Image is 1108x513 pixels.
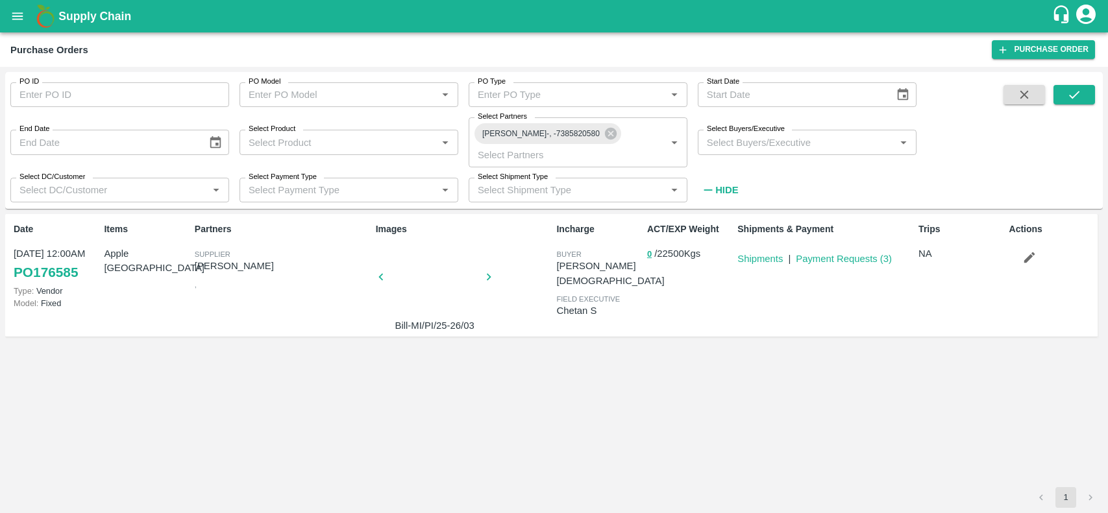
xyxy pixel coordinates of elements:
[473,86,645,103] input: Enter PO Type
[195,259,371,273] p: [PERSON_NAME]
[895,134,912,151] button: Open
[437,134,454,151] button: Open
[478,77,506,87] label: PO Type
[3,1,32,31] button: open drawer
[1009,222,1094,236] p: Actions
[474,123,621,144] div: [PERSON_NAME]-, -7385820580
[203,130,228,155] button: Choose date
[1074,3,1098,30] div: account of current user
[666,134,683,151] button: Open
[19,124,49,134] label: End Date
[1029,487,1103,508] nav: pagination navigation
[702,134,891,150] input: Select Buyers/Executive
[437,86,454,103] button: Open
[19,172,85,182] label: Select DC/Customer
[249,172,317,182] label: Select Payment Type
[386,318,484,333] p: Bill-MI/PI/25-26/03
[647,246,732,261] p: / 22500 Kgs
[10,82,229,107] input: Enter PO ID
[474,127,608,141] span: [PERSON_NAME]-, -7385820580
[666,182,683,198] button: Open
[666,86,683,103] button: Open
[737,254,783,264] a: Shipments
[478,112,527,122] label: Select Partners
[918,246,1003,261] p: NA
[437,182,454,198] button: Open
[707,124,785,134] label: Select Buyers/Executive
[556,259,664,288] p: [PERSON_NAME][DEMOGRAPHIC_DATA]
[556,295,620,303] span: field executive
[698,82,885,107] input: Start Date
[10,130,198,154] input: End Date
[556,250,581,258] span: buyer
[14,286,34,296] span: Type:
[918,222,1003,236] p: Trips
[376,222,552,236] p: Images
[249,77,281,87] label: PO Model
[707,77,739,87] label: Start Date
[58,10,131,23] b: Supply Chain
[243,86,416,103] input: Enter PO Model
[556,222,641,236] p: Incharge
[58,7,1052,25] a: Supply Chain
[195,250,230,258] span: Supplier
[698,179,742,201] button: Hide
[14,297,99,309] p: Fixed
[478,172,548,182] label: Select Shipment Type
[715,185,738,195] strong: Hide
[647,247,652,262] button: 0
[243,134,433,150] input: Select Product
[1052,5,1074,28] div: customer-support
[10,42,88,58] div: Purchase Orders
[796,254,892,264] a: Payment Requests (3)
[1055,487,1076,508] button: page 1
[647,222,732,236] p: ACT/EXP Weight
[19,77,39,87] label: PO ID
[737,222,913,236] p: Shipments & Payment
[14,261,78,284] a: PO176585
[104,246,189,276] p: Apple [GEOGRAPHIC_DATA]
[14,222,99,236] p: Date
[473,146,645,163] input: Select Partners
[783,246,791,266] div: |
[992,40,1095,59] a: Purchase Order
[14,285,99,297] p: Vendor
[195,281,197,289] span: ,
[14,246,99,261] p: [DATE] 12:00AM
[208,182,225,198] button: Open
[32,3,58,29] img: logo
[556,304,641,318] p: Chetan S
[891,82,915,107] button: Choose date
[14,298,38,308] span: Model:
[14,182,204,198] input: Select DC/Customer
[195,222,371,236] p: Partners
[104,222,189,236] p: Items
[243,182,416,198] input: Select Payment Type
[473,182,662,198] input: Select Shipment Type
[249,124,295,134] label: Select Product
